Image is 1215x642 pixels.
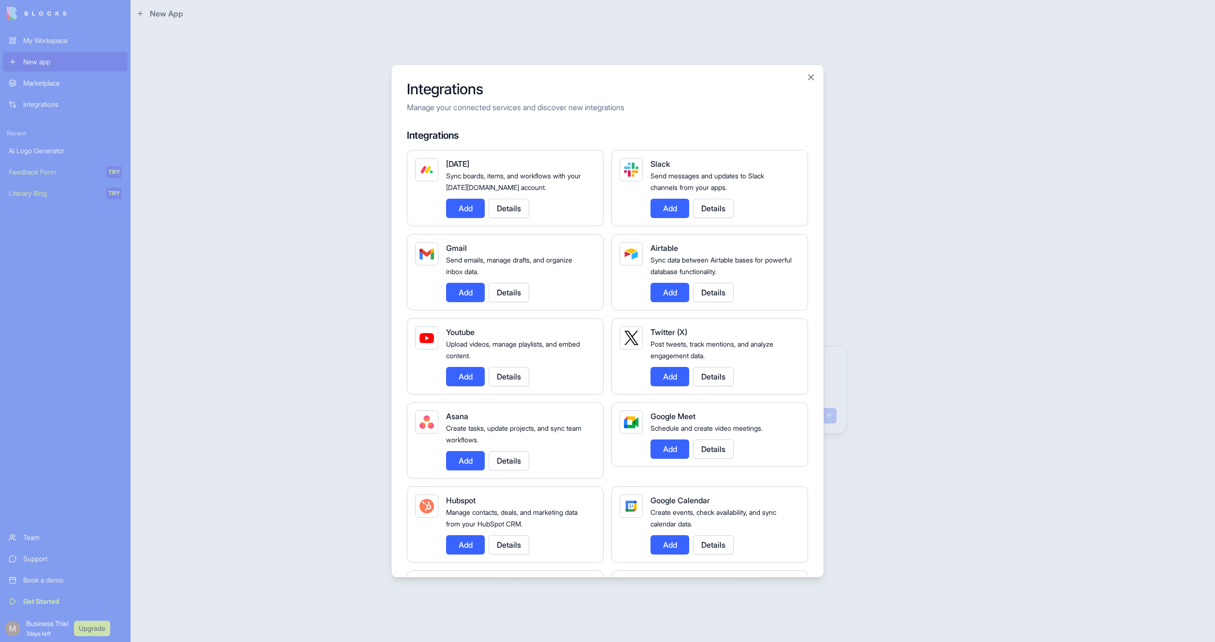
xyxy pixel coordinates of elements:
span: Gmail [446,243,467,253]
button: Add [446,535,485,554]
span: Schedule and create video meetings. [651,424,763,432]
p: Manage your connected services and discover new integrations [407,102,808,113]
span: Send messages and updates to Slack channels from your apps. [651,172,764,191]
span: [DATE] [446,159,469,169]
button: Details [693,283,734,302]
button: Close [806,73,816,82]
span: Slack [651,159,670,169]
span: Manage contacts, deals, and marketing data from your HubSpot CRM. [446,508,578,528]
button: Details [489,367,529,386]
button: Details [693,439,734,459]
button: Details [693,367,734,386]
span: Airtable [651,243,678,253]
button: Add [651,283,689,302]
button: Add [446,199,485,218]
h4: Integrations [407,129,808,142]
span: Create events, check availability, and sync calendar data. [651,508,776,528]
button: Add [446,451,485,470]
span: Post tweets, track mentions, and analyze engagement data. [651,340,773,360]
button: Add [651,367,689,386]
span: Twitter (X) [651,327,687,337]
button: Details [489,451,529,470]
span: Upload videos, manage playlists, and embed content. [446,340,580,360]
button: Details [489,199,529,218]
span: Google Meet [651,411,695,421]
button: Add [651,439,689,459]
button: Add [446,283,485,302]
span: Google Calendar [651,496,710,505]
span: Send emails, manage drafts, and organize inbox data. [446,256,572,276]
button: Add [446,367,485,386]
span: Hubspot [446,496,476,505]
span: Sync boards, items, and workflows with your [DATE][DOMAIN_NAME] account. [446,172,581,191]
button: Add [651,535,689,554]
button: Details [489,535,529,554]
span: Asana [446,411,468,421]
button: Details [693,199,734,218]
span: Create tasks, update projects, and sync team workflows. [446,424,581,444]
span: Youtube [446,327,475,337]
h2: Integrations [407,80,808,98]
button: Details [489,283,529,302]
button: Details [693,535,734,554]
span: Sync data between Airtable bases for powerful database functionality. [651,256,792,276]
button: Add [651,199,689,218]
